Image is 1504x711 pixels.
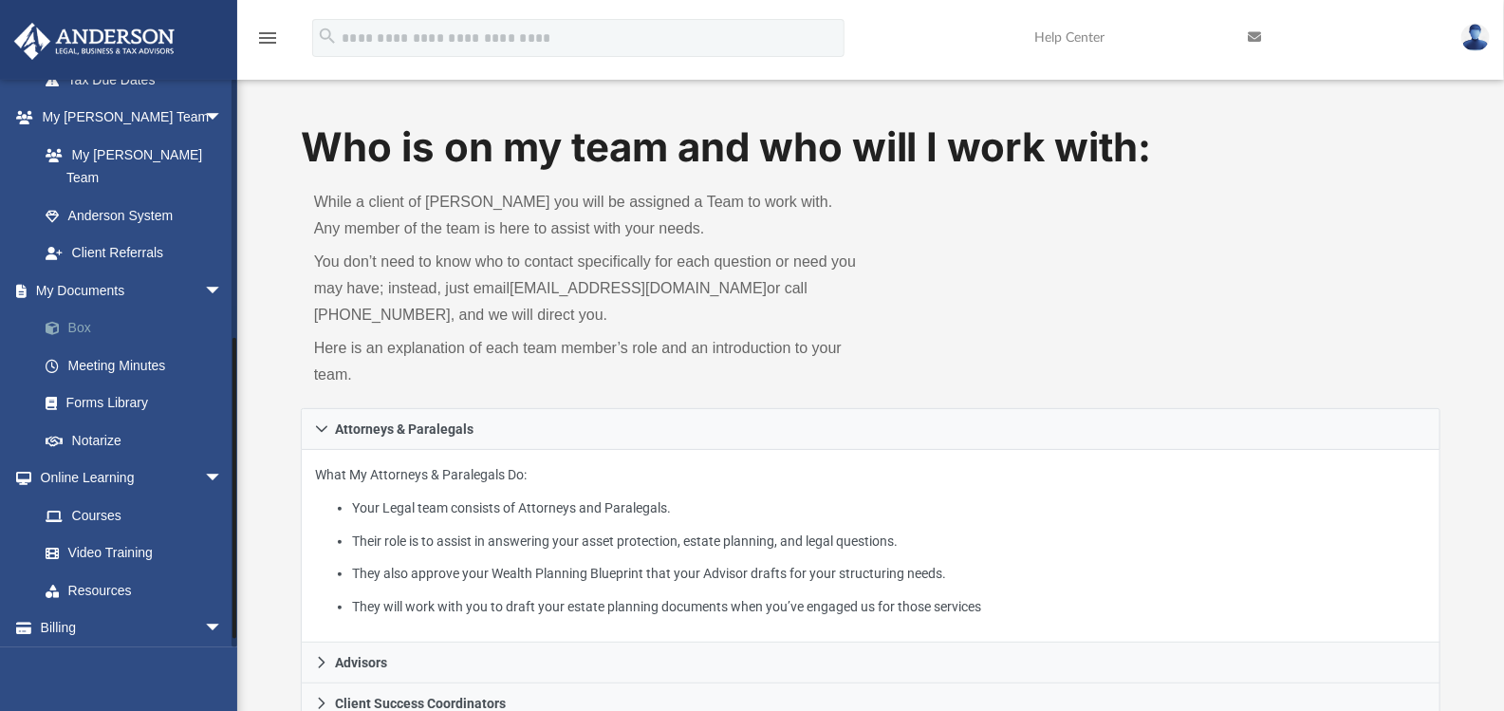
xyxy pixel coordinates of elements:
li: Their role is to assist in answering your asset protection, estate planning, and legal questions. [352,530,1426,553]
a: Advisors [301,643,1441,683]
a: Box [27,309,251,347]
span: Advisors [335,656,387,669]
p: Here is an explanation of each team member’s role and an introduction to your team. [314,335,858,388]
a: Billingarrow_drop_down [13,609,251,647]
a: Online Learningarrow_drop_down [13,459,242,497]
a: My [PERSON_NAME] Team [27,136,232,196]
h1: Who is on my team and who will I work with: [301,120,1441,176]
a: Meeting Minutes [27,346,251,384]
a: My Documentsarrow_drop_down [13,271,251,309]
span: arrow_drop_down [204,99,242,138]
div: Attorneys & Paralegals [301,450,1441,643]
a: Anderson System [27,196,242,234]
a: Client Referrals [27,234,242,272]
a: Video Training [27,534,232,572]
li: They will work with you to draft your estate planning documents when you’ve engaged us for those ... [352,595,1426,619]
span: arrow_drop_down [204,271,242,310]
img: User Pic [1461,24,1490,51]
a: Resources [27,571,242,609]
li: Your Legal team consists of Attorneys and Paralegals. [352,496,1426,520]
span: arrow_drop_down [204,609,242,648]
p: While a client of [PERSON_NAME] you will be assigned a Team to work with. Any member of the team ... [314,189,858,242]
a: Courses [27,496,242,534]
a: Forms Library [27,384,242,422]
i: menu [256,27,279,49]
a: Events Calendar [13,646,251,684]
span: arrow_drop_down [204,459,242,498]
a: menu [256,36,279,49]
img: Anderson Advisors Platinum Portal [9,23,180,60]
p: What My Attorneys & Paralegals Do: [315,463,1427,618]
a: Attorneys & Paralegals [301,408,1441,450]
span: Client Success Coordinators [335,697,506,710]
p: You don’t need to know who to contact specifically for each question or need you may have; instea... [314,249,858,328]
i: search [317,26,338,47]
a: Notarize [27,421,251,459]
a: My [PERSON_NAME] Teamarrow_drop_down [13,99,242,137]
a: [EMAIL_ADDRESS][DOMAIN_NAME] [510,280,767,296]
li: They also approve your Wealth Planning Blueprint that your Advisor drafts for your structuring ne... [352,562,1426,586]
span: Attorneys & Paralegals [335,422,473,436]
